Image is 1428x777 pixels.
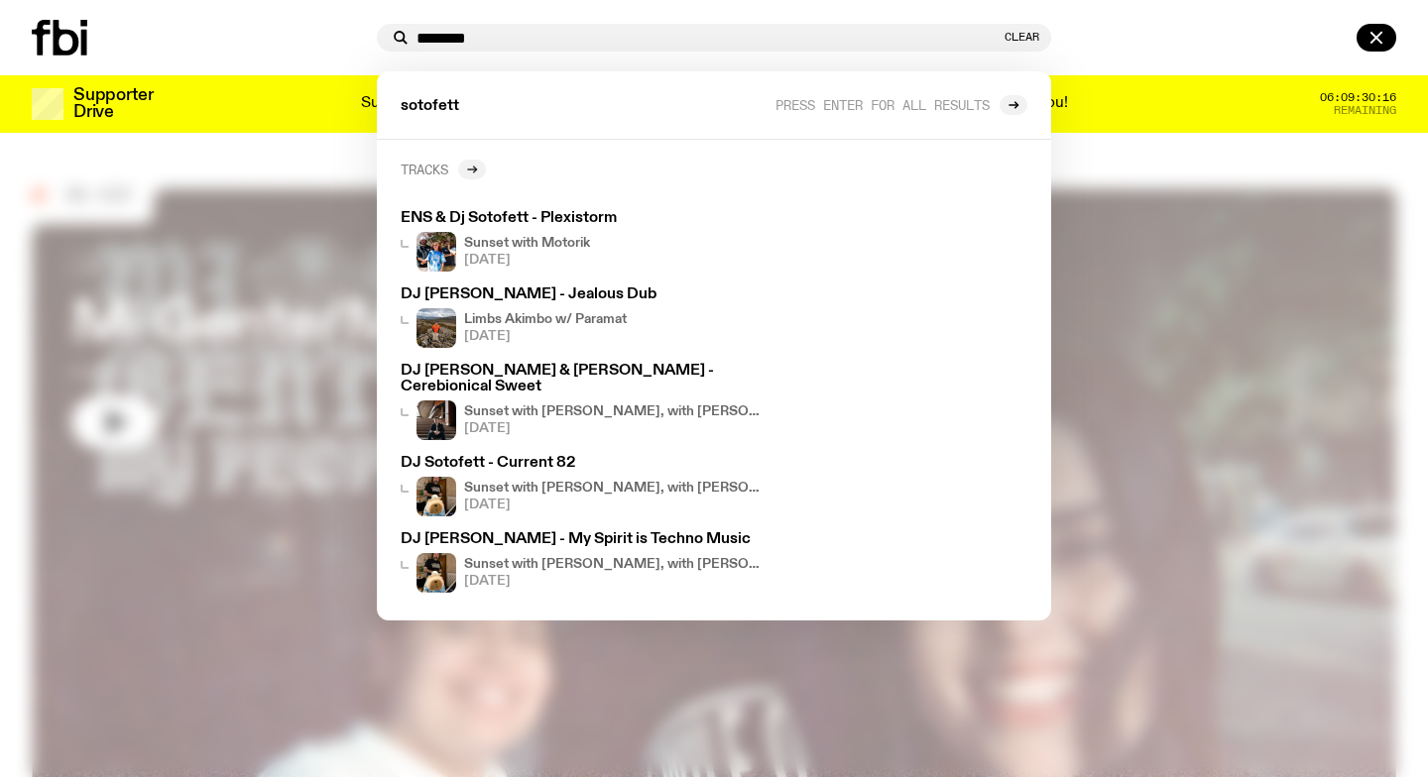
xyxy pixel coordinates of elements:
[464,237,590,250] h4: Sunset with Motorik
[401,211,766,226] h3: ENS & Dj Sotofett - Plexistorm
[416,232,456,272] img: Andrew, Reenie, and Pat stand in a row, smiling at the camera, in dappled light with a vine leafe...
[401,99,459,114] span: sotofett
[393,356,773,447] a: DJ [PERSON_NAME] & [PERSON_NAME] - Cerebionical SweetSunset with [PERSON_NAME], with [PERSON_NAME...
[393,203,773,279] a: ENS & Dj Sotofett - PlexistormAndrew, Reenie, and Pat stand in a row, smiling at the camera, in d...
[464,330,627,343] span: [DATE]
[464,482,766,495] h4: Sunset with [PERSON_NAME], with [PERSON_NAME]
[73,87,153,121] h3: Supporter Drive
[1334,105,1396,116] span: Remaining
[393,448,773,524] a: DJ Sotofett - Current 82Sunset with [PERSON_NAME], with [PERSON_NAME][DATE]
[401,456,766,471] h3: DJ Sotofett - Current 82
[401,160,486,179] a: Tracks
[775,97,990,112] span: Press enter for all results
[393,524,773,601] a: DJ [PERSON_NAME] - My Spirit is Techno MusicSunset with [PERSON_NAME], with [PERSON_NAME][DATE]
[401,287,766,302] h3: DJ [PERSON_NAME] - Jealous Dub
[464,558,766,571] h4: Sunset with [PERSON_NAME], with [PERSON_NAME]
[464,422,766,435] span: [DATE]
[464,575,766,588] span: [DATE]
[401,532,766,547] h3: DJ [PERSON_NAME] - My Spirit is Techno Music
[464,405,766,418] h4: Sunset with [PERSON_NAME], with [PERSON_NAME]
[464,313,627,326] h4: Limbs Akimbo w/ Paramat
[361,95,1068,113] p: Supporter Drive 2025: Shaping the future of our city’s music, arts, and culture - with the help o...
[464,499,766,511] span: [DATE]
[393,279,773,356] a: DJ [PERSON_NAME] - Jealous DubLimbs Akimbo w/ Paramat[DATE]
[401,364,766,393] h3: DJ [PERSON_NAME] & [PERSON_NAME] - Cerebionical Sweet
[464,254,590,267] span: [DATE]
[1005,32,1039,43] button: Clear
[775,95,1027,115] a: Press enter for all results
[401,162,448,176] h2: Tracks
[1320,92,1396,103] span: 06:09:30:16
